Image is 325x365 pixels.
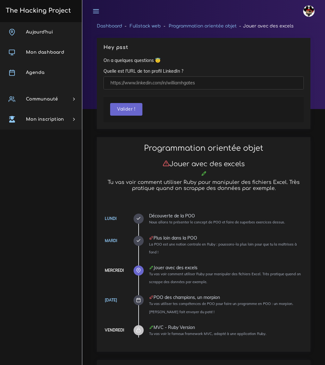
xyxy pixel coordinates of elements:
[103,68,183,74] label: Quelle est l'URL de ton profil LinkedIn ?
[103,76,304,89] input: https://www.linkedin.com/in/williamhgates
[149,242,297,254] small: La POO est une notion centrale en Ruby : poussons-la plus loin pour que tu la maîtrises à fond !
[300,2,319,20] a: avatar
[105,267,124,274] div: Mercredi
[149,325,304,330] div: MVC - Ruby Version
[149,265,304,270] div: Jouer avec des excels
[149,236,304,240] div: Plus loin dans la POO
[149,272,301,284] small: Tu vas voir comment utiliser Ruby pour manipuler des fichiers Excel. Très pratique quand on scrap...
[149,214,304,218] div: Découverte de la POO
[169,24,237,28] a: Programmation orientée objet
[105,298,117,302] a: [DATE]
[26,30,53,34] span: Aujourd'hui
[149,301,293,314] small: Tu vas utiliser tes compétences de POO pour faire un programme en POO : un morpion. [PERSON_NAME]...
[97,24,122,28] a: Dashboard
[26,50,64,55] span: Mon dashboard
[110,103,142,116] button: Valider !
[26,97,58,101] span: Communauté
[149,220,285,224] small: Nous allons te présenter le concept de POO et faire de superbes exercices dessus.
[26,70,44,75] span: Agenda
[105,327,124,334] div: Vendredi
[237,22,294,30] li: Jouer avec des excels
[303,5,315,17] img: avatar
[103,160,304,168] h3: Jouer avec des excels
[4,7,71,14] h3: The Hacking Project
[149,295,304,300] div: POO des champions, un morpion
[103,144,304,153] h2: Programmation orientée objet
[103,179,304,192] h5: Tu vas voir comment utiliser Ruby pour manipuler des fichiers Excel. Très pratique quand on scrap...
[149,332,266,336] small: Tu vas voir le fameux framework MVC, adapté à une application Ruby.
[103,57,304,64] p: On a quelques questions 😇
[26,117,64,122] span: Mon inscription
[105,216,116,221] a: Lundi
[105,238,117,243] a: Mardi
[103,45,304,51] h5: Hey psst
[130,24,161,28] a: Fullstack web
